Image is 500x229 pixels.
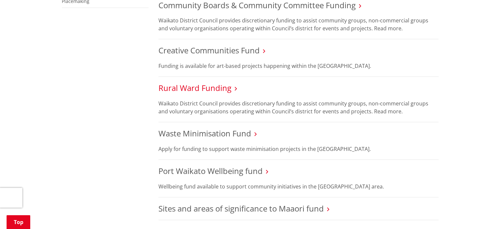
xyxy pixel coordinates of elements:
[158,45,260,56] a: Creative Communities Fund
[158,82,231,93] a: Rural Ward Funding
[158,62,439,70] p: Funding is available for art-based projects happening within the [GEOGRAPHIC_DATA].
[158,16,439,32] p: Waikato District Council provides discretionary funding to assist community groups, non-commercia...
[158,100,439,115] p: Waikato District Council provides discretionary funding to assist community groups, non-commercia...
[158,145,439,153] p: Apply for funding to support waste minimisation projects in the [GEOGRAPHIC_DATA].
[470,201,493,225] iframe: Messenger Launcher
[158,165,263,176] a: Port Waikato Wellbeing fund
[158,183,439,190] p: Wellbeing fund available to support community initiatives in the [GEOGRAPHIC_DATA] area.
[158,203,324,214] a: Sites and areas of significance to Maaori fund
[158,128,251,139] a: Waste Minimisation Fund
[7,215,30,229] a: Top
